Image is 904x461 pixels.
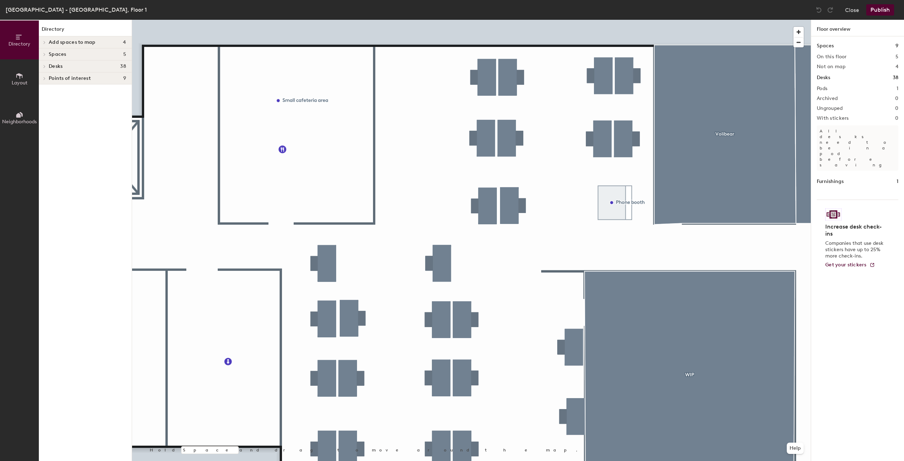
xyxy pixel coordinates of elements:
[49,52,66,57] span: Spaces
[825,240,886,259] p: Companies that use desk stickers have up to 25% more check-ins.
[827,6,834,13] img: Redo
[49,76,91,81] span: Points of interest
[825,262,875,268] a: Get your stickers
[825,223,886,237] h4: Increase desk check-ins
[6,5,147,14] div: [GEOGRAPHIC_DATA] - [GEOGRAPHIC_DATA], Floor 1
[817,64,845,70] h2: Not on map
[123,40,126,45] span: 4
[896,64,898,70] h2: 4
[817,96,838,101] h2: Archived
[866,4,894,16] button: Publish
[825,208,841,220] img: Sticker logo
[49,40,96,45] span: Add spaces to map
[2,119,37,125] span: Neighborhoods
[817,125,898,171] p: All desks need to be in a pod before saving
[817,54,847,60] h2: On this floor
[817,116,849,121] h2: With stickers
[12,80,28,86] span: Layout
[39,25,132,36] h1: Directory
[123,76,126,81] span: 9
[811,20,904,36] h1: Floor overview
[897,178,898,185] h1: 1
[895,96,898,101] h2: 0
[817,42,834,50] h1: Spaces
[120,64,126,69] span: 38
[896,42,898,50] h1: 9
[896,54,898,60] h2: 5
[817,86,827,91] h2: Pods
[893,74,898,82] h1: 38
[8,41,30,47] span: Directory
[817,178,844,185] h1: Furnishings
[895,106,898,111] h2: 0
[845,4,859,16] button: Close
[895,116,898,121] h2: 0
[815,6,822,13] img: Undo
[787,443,804,454] button: Help
[817,106,843,111] h2: Ungrouped
[897,86,898,91] h2: 1
[825,262,867,268] span: Get your stickers
[817,74,830,82] h1: Desks
[123,52,126,57] span: 5
[49,64,63,69] span: Desks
